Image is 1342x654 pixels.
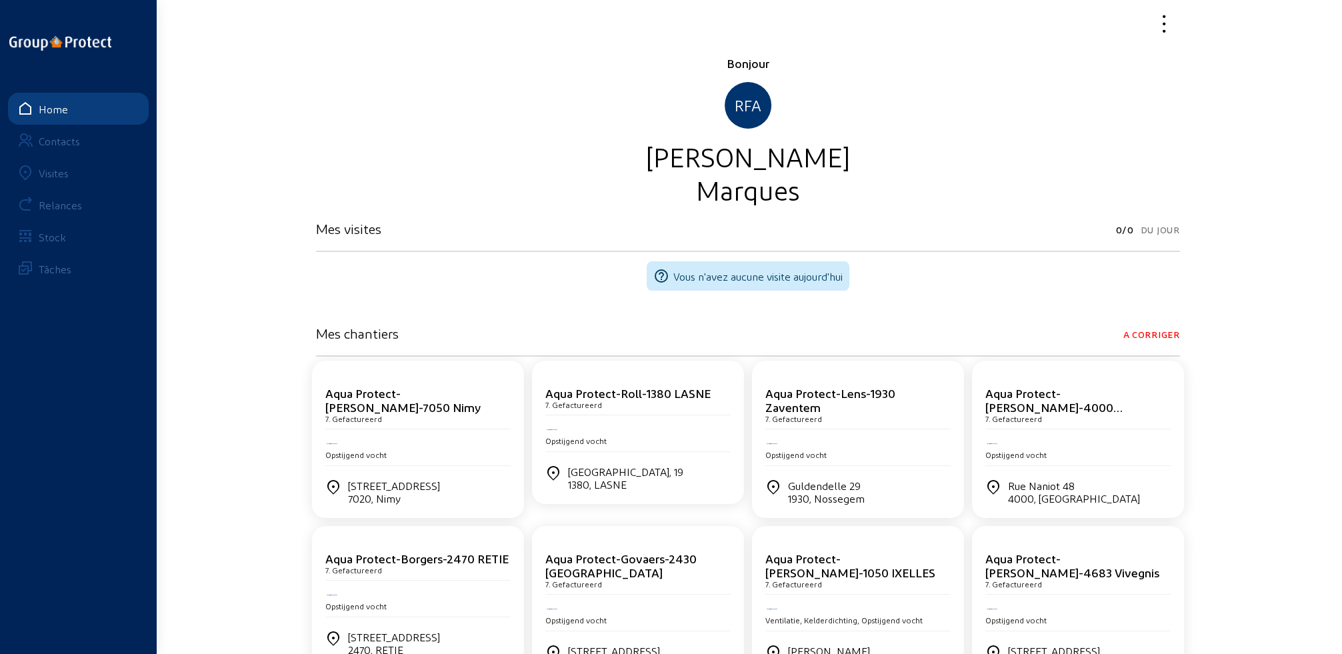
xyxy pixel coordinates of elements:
[985,607,999,611] img: Aqua Protect
[9,36,111,51] img: logo-oneline.png
[765,414,822,423] cam-card-subtitle: 7. Gefactureerd
[765,450,827,459] span: Opstijgend vocht
[8,125,149,157] a: Contacts
[1115,221,1133,239] span: 0/0
[39,103,68,115] div: Home
[316,173,1180,206] div: Marques
[325,442,339,446] img: Aqua Protect
[985,615,1047,625] span: Opstijgend vocht
[653,268,669,284] mat-icon: help_outline
[325,414,382,423] cam-card-subtitle: 7. Gefactureerd
[725,82,771,129] div: RFA
[545,551,697,579] cam-card-title: Aqua Protect-Govaers-2430 [GEOGRAPHIC_DATA]
[673,270,843,283] span: Vous n'avez aucune visite aujourd'hui
[39,199,82,211] div: Relances
[39,167,69,179] div: Visites
[765,615,923,625] span: Ventilatie, Kelderdichting, Opstijgend vocht
[985,551,1159,579] cam-card-title: Aqua Protect-[PERSON_NAME]-4683 Vivegnis
[8,189,149,221] a: Relances
[545,436,607,445] span: Opstijgend vocht
[39,263,71,275] div: Tâches
[985,442,999,446] img: Aqua Protect
[985,579,1042,589] cam-card-subtitle: 7. Gefactureerd
[325,601,387,611] span: Opstijgend vocht
[765,442,779,446] img: Aqua Protect
[788,492,865,505] div: 1930, Nossegem
[316,325,399,341] h3: Mes chantiers
[39,231,66,243] div: Stock
[8,93,149,125] a: Home
[765,386,895,414] cam-card-title: Aqua Protect-Lens-1930 Zaventem
[568,465,683,491] div: [GEOGRAPHIC_DATA], 19
[316,221,381,237] h3: Mes visites
[1123,325,1180,344] span: A corriger
[325,450,387,459] span: Opstijgend vocht
[316,139,1180,173] div: [PERSON_NAME]
[1008,492,1140,505] div: 4000, [GEOGRAPHIC_DATA]
[325,551,509,565] cam-card-title: Aqua Protect-Borgers-2470 RETIE
[1008,479,1140,505] div: Rue Naniot 48
[985,386,1123,428] cam-card-title: Aqua Protect-[PERSON_NAME]-4000 [GEOGRAPHIC_DATA]
[765,551,935,579] cam-card-title: Aqua Protect-[PERSON_NAME]-1050 IXELLES
[325,386,481,414] cam-card-title: Aqua Protect-[PERSON_NAME]-7050 Nimy
[568,478,683,491] div: 1380, LASNE
[545,400,602,409] cam-card-subtitle: 7. Gefactureerd
[985,450,1047,459] span: Opstijgend vocht
[545,607,559,611] img: Aqua Protect
[8,253,149,285] a: Tâches
[545,579,602,589] cam-card-subtitle: 7. Gefactureerd
[1141,221,1180,239] span: Du jour
[325,593,339,597] img: Aqua Protect
[316,55,1180,71] div: Bonjour
[788,479,865,505] div: Guldendelle 29
[348,492,440,505] div: 7020, Nimy
[39,135,80,147] div: Contacts
[8,221,149,253] a: Stock
[765,607,779,611] img: Aqua Protect
[545,386,711,400] cam-card-title: Aqua Protect-Roll-1380 LASNE
[8,157,149,189] a: Visites
[765,579,822,589] cam-card-subtitle: 7. Gefactureerd
[325,565,382,575] cam-card-subtitle: 7. Gefactureerd
[985,414,1042,423] cam-card-subtitle: 7. Gefactureerd
[545,428,559,432] img: Aqua Protect
[348,479,440,505] div: [STREET_ADDRESS]
[545,615,607,625] span: Opstijgend vocht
